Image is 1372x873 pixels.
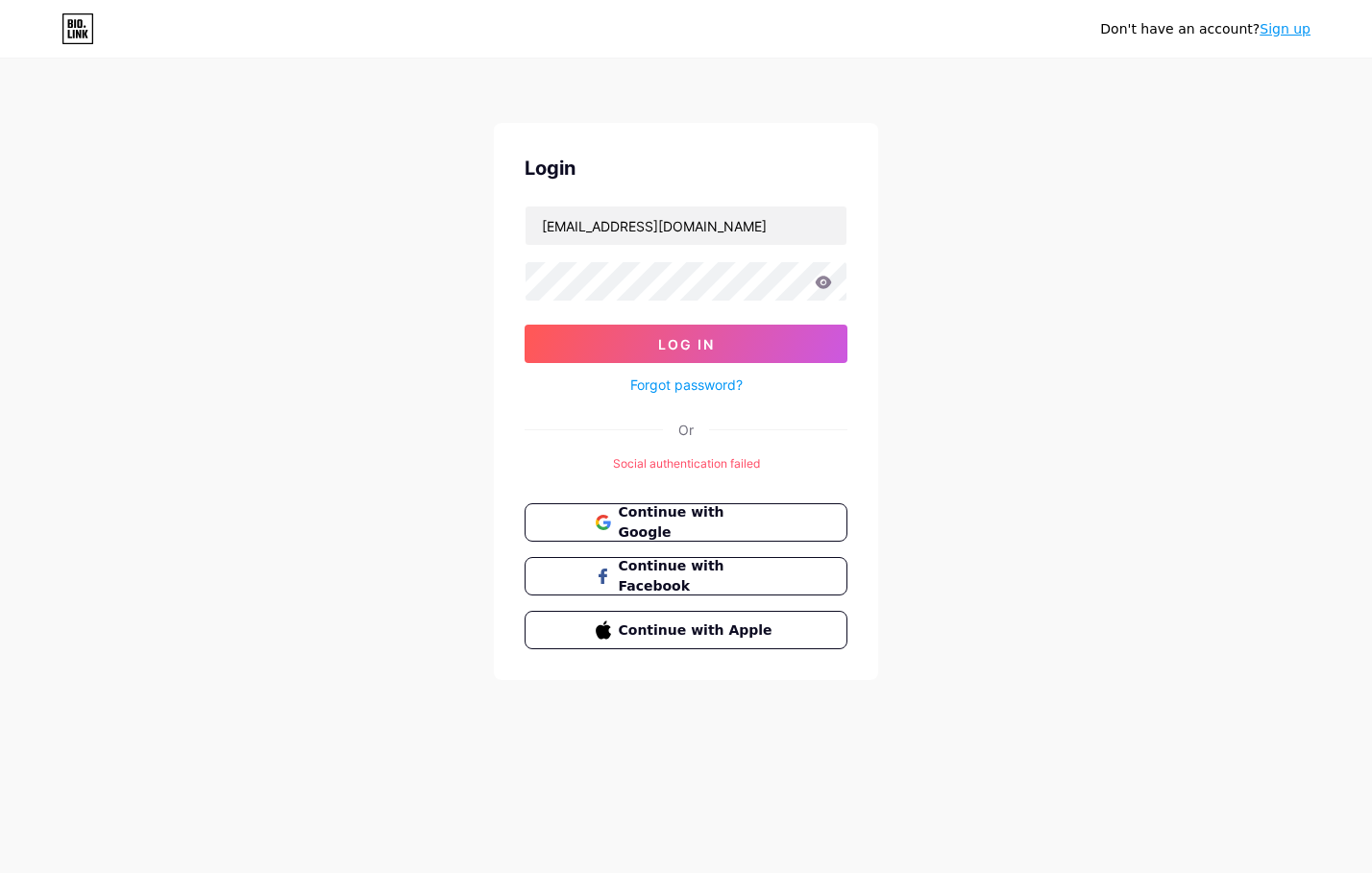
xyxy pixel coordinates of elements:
[526,206,846,245] input: Username
[525,455,847,473] div: Social authentication failed
[678,420,694,440] div: Or
[525,154,847,182] div: Login
[525,557,847,595] button: Continue with Facebook
[525,503,847,542] button: Continue with Google
[1260,21,1311,36] a: Sign up
[619,502,777,543] span: Continue with Google
[525,611,847,649] button: Continue with Apple
[630,375,743,395] a: Forgot password?
[619,556,777,596] span: Continue with Facebook
[525,325,847,363] button: Log In
[1100,19,1311,39] div: Don't have an account?
[619,620,777,641] span: Continue with Apple
[658,336,715,352] span: Log In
